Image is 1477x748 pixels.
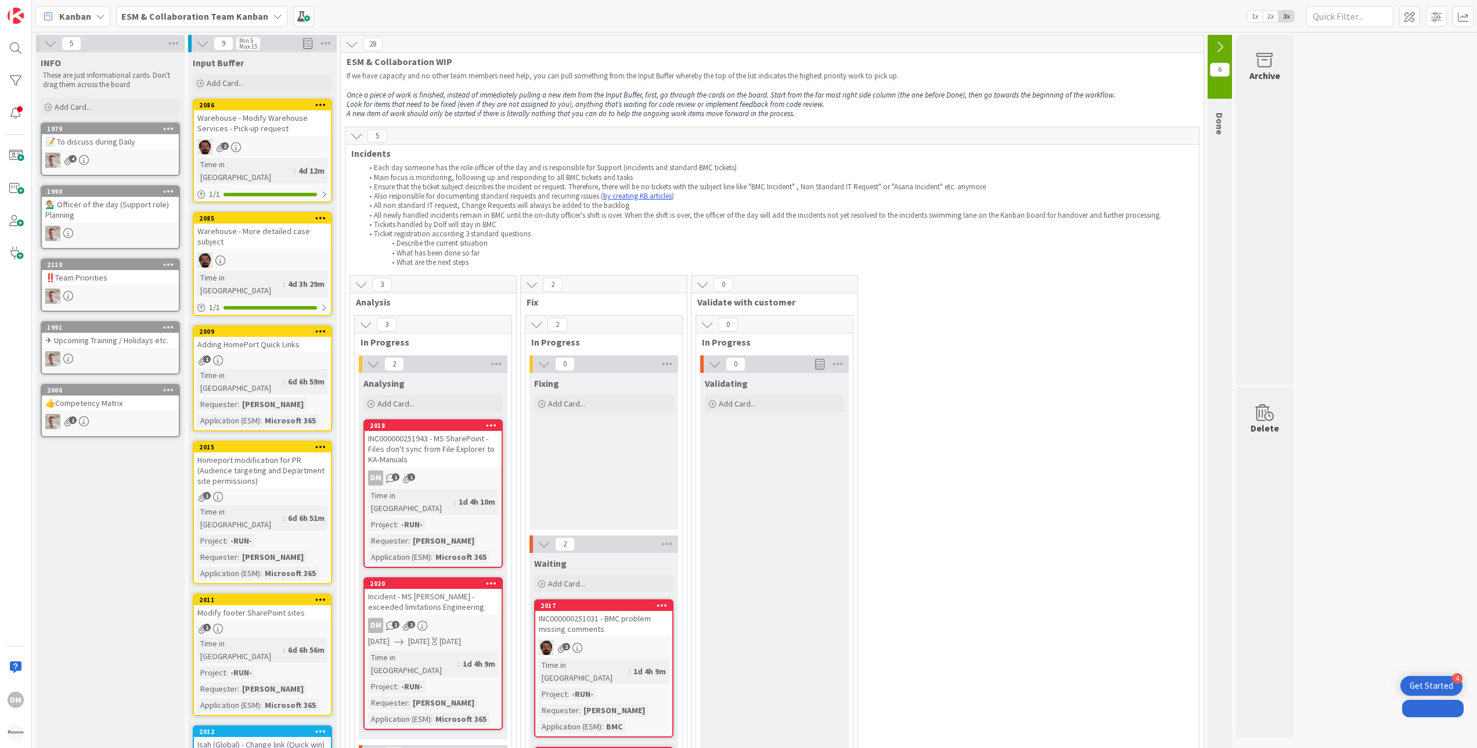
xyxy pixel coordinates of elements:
div: Application (ESM) [197,567,260,580]
div: DM [368,618,383,633]
span: : [454,495,456,508]
div: ‼️Team Priorities [42,270,179,285]
div: Min 5 [239,38,253,44]
div: 2085 [199,214,331,222]
span: : [226,666,228,679]
span: 1x [1247,10,1263,22]
div: 2012 [194,727,331,737]
div: 1/1 [194,187,331,202]
span: Input Buffer [193,57,244,69]
span: : [397,518,398,531]
div: DM [365,618,502,633]
div: 2085 [194,213,331,224]
span: : [283,375,285,388]
span: 5 [368,129,387,143]
span: : [408,534,410,547]
div: Rd [42,414,179,429]
div: 2015 [199,443,331,451]
span: 0 [726,357,745,371]
span: 1 [69,416,77,424]
span: : [629,665,631,678]
span: In Progress [531,336,668,348]
div: 6d 6h 51m [285,512,327,524]
div: Application (ESM) [197,414,260,427]
div: 2012 [199,728,331,736]
div: 2015Homeport modification for PR (Audience targeting and Department site permissions) [194,442,331,488]
div: 2085Warehouse - More detailed case subject [194,213,331,249]
span: 1 [203,624,211,631]
div: Microsoft 365 [433,713,489,725]
span: : [431,551,433,563]
div: 6d 6h 56m [285,643,327,656]
a: by creating KB articles [603,191,672,201]
span: In Progress [702,336,838,348]
div: Requester [368,534,408,547]
span: Incidents [351,148,1184,159]
span: Kanban [59,9,91,23]
div: 1/1 [194,300,331,315]
div: Homeport modification for PR (Audience targeting and Department site permissions) [194,452,331,488]
li: What are the next steps [363,258,1194,267]
div: [PERSON_NAME] [239,551,307,563]
span: 4 [69,155,77,163]
div: Project [197,534,226,547]
p: These are just informational cards. Don't drag them across the board [43,71,178,90]
span: : [283,643,285,656]
span: Waiting [534,558,567,569]
span: 2 [543,278,563,292]
span: 1 [203,492,211,499]
span: : [260,414,262,427]
div: 2015 [194,442,331,452]
li: Ticket registration according 3 standard questions [363,229,1194,239]
div: Microsoft 365 [262,567,319,580]
div: Requester [539,704,579,717]
img: AC [539,640,554,655]
div: 1979📝 To discuss during Daily [42,124,179,149]
span: 2x [1263,10,1278,22]
div: Project [368,518,397,531]
div: 2006 [42,385,179,395]
span: : [237,398,239,411]
span: 1 [408,473,415,481]
span: Add Card... [719,398,756,409]
img: Rd [45,226,60,241]
span: Analysis [356,296,502,308]
div: Delete [1251,421,1279,435]
div: AC [194,253,331,268]
span: : [397,680,398,693]
div: 2006👍Competency Matrix [42,385,179,411]
div: 1d 4h 10m [456,495,498,508]
span: Fixing [534,377,559,389]
span: : [458,657,460,670]
div: 2020 [365,578,502,589]
span: Validating [705,377,748,389]
span: 1 / 1 [209,188,220,200]
div: 2086Warehouse - Modify Warehouse Services - Pick-up request [194,100,331,136]
span: : [260,699,262,711]
div: INC000000251031 - BMC problem missing comments [535,611,672,636]
span: Add Card... [377,398,415,409]
div: INC000000251943 - MS SharePoint - Files don't sync from File Explorer to KA-Manuals [365,431,502,467]
div: BMC [603,720,625,733]
span: : [260,567,262,580]
span: : [431,713,433,725]
img: AC [197,139,212,154]
li: All non standard IT request, Change Requests will always be added to the backlog [363,201,1194,210]
div: Time in [GEOGRAPHIC_DATA] [197,369,283,394]
img: avatar [8,724,24,740]
div: Application (ESM) [539,720,601,733]
span: Validate with customer [697,296,843,308]
div: [PERSON_NAME] [239,682,307,695]
img: Rd [45,351,60,366]
div: Rd [42,351,179,366]
div: 1d 4h 9m [460,657,498,670]
span: 3 [372,278,392,292]
span: 0 [718,318,738,332]
div: AC [194,139,331,154]
span: 0 [714,278,733,292]
span: 3x [1278,10,1294,22]
span: 1 [392,473,399,481]
div: Requester [197,682,237,695]
div: 2020Incident - MS [PERSON_NAME] - exceeded limitations Engineering [365,578,502,614]
div: 2011 [199,596,331,604]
